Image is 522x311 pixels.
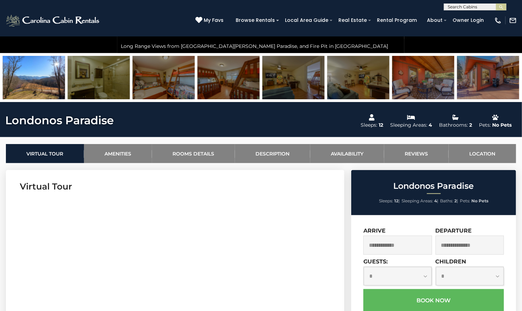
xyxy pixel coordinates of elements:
img: White-1-2.png [5,14,101,27]
span: Pets: [460,198,470,203]
a: Location [449,144,516,163]
img: 163277088 [457,56,519,99]
a: Rooms Details [152,144,235,163]
a: Amenities [84,144,152,163]
label: Arrive [363,227,386,234]
strong: No Pets [471,198,488,203]
img: 163277114 [197,56,260,99]
a: Description [235,144,310,163]
a: Availability [310,144,384,163]
strong: 4 [434,198,437,203]
h2: Londonos Paradise [353,182,514,191]
label: Children [436,258,466,265]
label: Departure [436,227,472,234]
img: mail-regular-white.png [509,17,517,24]
a: Real Estate [335,15,370,26]
span: My Favs [204,17,224,24]
img: 163277112 [68,56,130,99]
a: Rental Program [373,15,420,26]
img: 163277111 [3,56,65,99]
img: 163277117 [392,56,454,99]
img: 163277115 [262,56,325,99]
a: About [423,15,446,26]
span: Sleeping Areas: [402,198,433,203]
a: Browse Rentals [232,15,278,26]
img: 163277113 [133,56,195,99]
span: Baths: [440,198,453,203]
img: phone-regular-white.png [494,17,502,24]
li: | [379,196,400,205]
span: Sleeps: [379,198,393,203]
li: | [402,196,438,205]
a: My Favs [195,17,225,24]
a: Local Area Guide [281,15,332,26]
strong: 12 [394,198,398,203]
label: Guests: [363,258,388,265]
a: Owner Login [449,15,487,26]
div: Long Range Views from [GEOGRAPHIC_DATA][PERSON_NAME] Paradise, and Fire Pit in [GEOGRAPHIC_DATA] [117,39,404,53]
a: Virtual Tour [6,144,84,163]
h3: Virtual Tour [20,180,330,193]
li: | [440,196,458,205]
img: 163277116 [327,56,389,99]
a: Reviews [384,144,449,163]
strong: 2 [454,198,457,203]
